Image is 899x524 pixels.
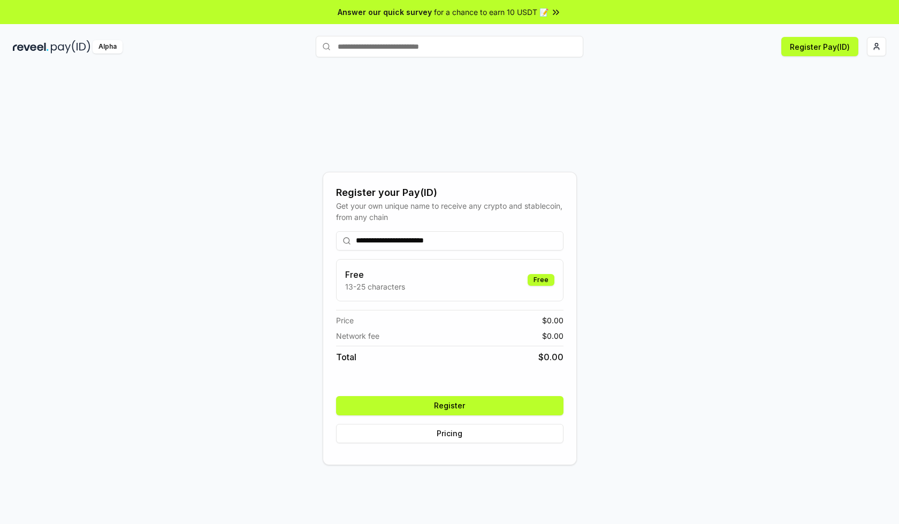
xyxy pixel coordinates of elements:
span: Total [336,351,356,363]
h3: Free [345,268,405,281]
span: Network fee [336,330,379,341]
button: Register [336,396,563,415]
p: 13-25 characters [345,281,405,292]
div: Register your Pay(ID) [336,185,563,200]
div: Get your own unique name to receive any crypto and stablecoin, from any chain [336,200,563,223]
button: Register Pay(ID) [781,37,858,56]
img: reveel_dark [13,40,49,54]
span: $ 0.00 [538,351,563,363]
img: pay_id [51,40,90,54]
button: Pricing [336,424,563,443]
span: $ 0.00 [542,315,563,326]
span: Price [336,315,354,326]
div: Alpha [93,40,123,54]
span: Answer our quick survey [338,6,432,18]
span: $ 0.00 [542,330,563,341]
span: for a chance to earn 10 USDT 📝 [434,6,548,18]
div: Free [528,274,554,286]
